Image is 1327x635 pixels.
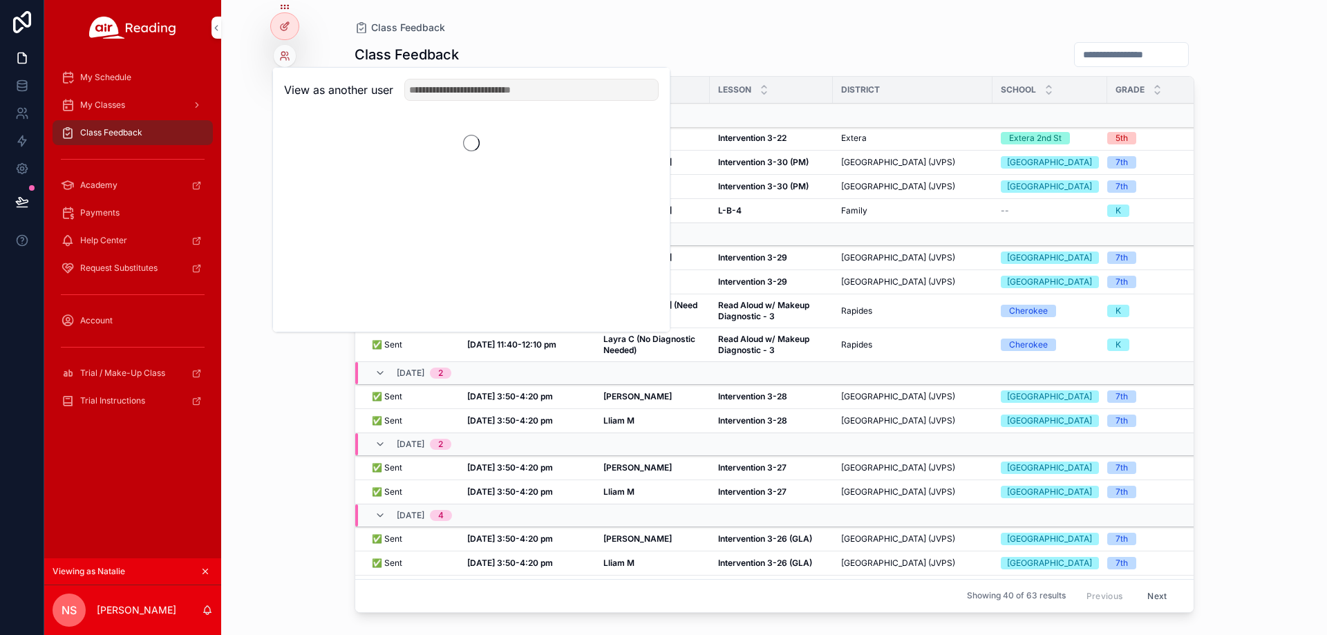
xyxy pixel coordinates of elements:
a: 7th [1107,462,1226,474]
a: [GEOGRAPHIC_DATA] (JVPS) [841,391,984,402]
strong: Intervention 3-30 (PM) [718,181,809,191]
span: Rapides [841,339,872,350]
a: [DATE] 3:50-4:20 pm [467,558,587,569]
span: My Schedule [80,72,131,83]
a: Read Aloud w/ Makeup Diagnostic - 3 [718,300,825,322]
a: Class Feedback [53,120,213,145]
div: 2 [438,439,443,450]
a: [DATE] 11:40-12:10 pm [467,339,587,350]
strong: Intervention 3-28 [718,391,787,401]
div: 7th [1116,415,1128,427]
a: Extera 2nd St [1001,132,1099,144]
a: 7th [1107,557,1226,569]
a: [GEOGRAPHIC_DATA] [1001,462,1099,474]
div: 7th [1116,390,1128,403]
a: Intervention 3-30 (PM) [718,181,825,192]
div: [GEOGRAPHIC_DATA] [1007,276,1092,288]
a: [GEOGRAPHIC_DATA] (JVPS) [841,157,984,168]
a: Request Substitutes [53,256,213,281]
strong: Intervention 3-28 [718,415,787,426]
span: [GEOGRAPHIC_DATA] (JVPS) [841,181,955,192]
a: 7th [1107,390,1226,403]
div: 7th [1116,180,1128,193]
span: My Classes [80,99,125,111]
a: [GEOGRAPHIC_DATA] [1001,533,1099,545]
a: [GEOGRAPHIC_DATA] (JVPS) [841,462,984,473]
span: District [841,84,880,95]
a: [GEOGRAPHIC_DATA] (JVPS) [841,486,984,497]
strong: [PERSON_NAME] [603,533,672,544]
strong: Lliam M [603,558,634,568]
a: Family [841,205,984,216]
a: [DATE] 3:50-4:20 pm [467,533,587,544]
a: [GEOGRAPHIC_DATA] (JVPS) [841,252,984,263]
strong: Intervention 3-22 [718,133,787,143]
a: [DATE] 3:50-4:20 pm [467,462,587,473]
a: 7th [1107,486,1226,498]
span: ✅ Sent [372,462,402,473]
a: L-B-4 [718,205,825,216]
a: [GEOGRAPHIC_DATA] [1001,486,1099,498]
strong: Intervention 3-26 (GLA) [718,533,812,544]
a: Intervention 3-26 (GLA) [718,533,825,544]
span: [GEOGRAPHIC_DATA] (JVPS) [841,157,955,168]
span: Family [841,205,867,216]
strong: Intervention 3-27 [718,486,787,497]
a: 7th [1107,252,1226,264]
a: [PERSON_NAME] [603,533,702,544]
a: [PERSON_NAME] [603,462,702,473]
span: [DATE] [397,439,424,450]
span: [GEOGRAPHIC_DATA] (JVPS) [841,252,955,263]
div: 7th [1116,252,1128,264]
div: scrollable content [44,55,221,431]
span: Class Feedback [80,127,142,138]
strong: [DATE] 3:50-4:20 pm [467,486,553,497]
a: Lliam M [603,558,702,569]
div: [GEOGRAPHIC_DATA] [1007,390,1092,403]
a: [GEOGRAPHIC_DATA] [1001,252,1099,264]
strong: L-B-4 [718,205,742,216]
span: Trial Instructions [80,395,145,406]
strong: [DATE] 11:40-12:10 pm [467,339,556,350]
a: Trial Instructions [53,388,213,413]
a: [GEOGRAPHIC_DATA] (JVPS) [841,558,984,569]
a: Intervention 3-27 [718,486,825,497]
div: 7th [1116,462,1128,474]
span: School [1001,84,1036,95]
strong: Intervention 3-29 [718,252,787,263]
a: Intervention 3-28 [718,391,825,402]
span: Trial / Make-Up Class [80,368,165,379]
div: 7th [1116,557,1128,569]
span: -- [1001,205,1009,216]
a: Rapides [841,339,984,350]
a: 7th [1107,180,1226,193]
div: 7th [1116,486,1128,498]
span: ✅ Sent [372,339,402,350]
a: Help Center [53,228,213,253]
span: ✅ Sent [372,533,402,544]
span: Grade [1116,84,1145,95]
a: K [1107,205,1226,217]
h1: Class Feedback [355,45,459,64]
div: Cherokee [1009,339,1048,351]
span: [DATE] [397,368,424,379]
strong: [PERSON_NAME] [603,462,672,473]
span: ✅ Sent [372,486,402,497]
div: 2 [438,368,443,379]
div: [GEOGRAPHIC_DATA] [1007,180,1092,193]
a: Intervention 3-27 [718,462,825,473]
a: Intervention 3-29 [718,252,825,263]
a: Class Feedback [355,21,445,35]
a: Intervention 3-26 (GLA) [718,558,825,569]
a: Read Aloud w/ Makeup Diagnostic - 3 [718,334,825,356]
div: [GEOGRAPHIC_DATA] [1007,462,1092,474]
a: My Classes [53,93,213,117]
img: App logo [89,17,176,39]
a: [PERSON_NAME] [603,391,702,402]
h2: View as another user [284,82,393,98]
div: K [1116,205,1121,217]
strong: [DATE] 3:50-4:20 pm [467,415,553,426]
a: 5th [1107,132,1226,144]
span: Request Substitutes [80,263,158,274]
span: NS [62,602,77,618]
